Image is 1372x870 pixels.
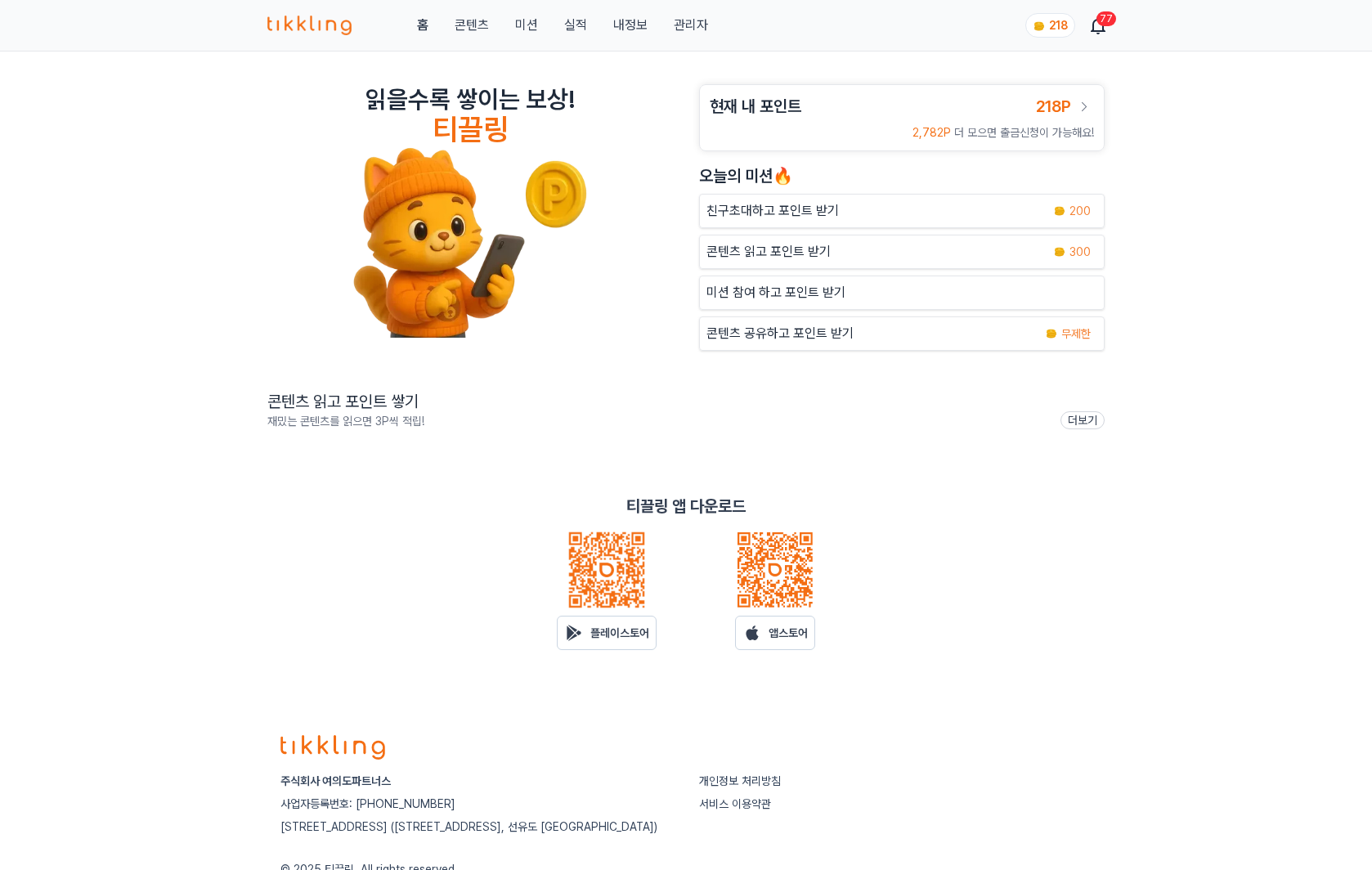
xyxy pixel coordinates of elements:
[267,16,352,35] img: 티끌링
[710,95,801,118] h3: 현재 내 포인트
[1045,327,1058,340] img: coin
[280,773,673,789] p: 주식회사 여의도파트너스
[699,797,771,810] a: 서비스 이용약관
[912,126,951,139] span: 2,782P
[590,625,649,641] p: 플레이스토어
[417,16,428,35] a: 홈
[567,531,646,609] img: qrcode_android
[706,324,854,343] p: 콘텐츠 공유하고 포인트 받기
[706,283,845,303] p: 미션 참여 하고 포인트 받기
[699,164,1105,187] h2: 오늘의 미션🔥
[699,276,1105,310] button: 미션 참여 하고 포인트 받기
[1069,244,1091,260] span: 300
[706,242,831,262] p: 콘텐츠 읽고 포인트 받기
[280,818,673,835] p: [STREET_ADDRESS] ([STREET_ADDRESS], 선유도 [GEOGRAPHIC_DATA])
[433,114,509,146] h4: 티끌링
[736,531,814,609] img: qrcode_ios
[1025,13,1072,38] a: coin 218
[557,616,657,650] a: 플레이스토어
[699,316,1105,351] a: 콘텐츠 공유하고 포인트 받기 coin 무제한
[1069,203,1091,219] span: 200
[267,413,424,429] p: 재밌는 콘텐츠를 읽으면 3P씩 적립!
[1096,11,1116,26] div: 77
[769,625,808,641] p: 앱스토어
[1033,20,1046,33] img: coin
[706,201,839,221] p: 친구초대하고 포인트 받기
[365,84,575,114] h2: 읽을수록 쌓이는 보상!
[1036,95,1094,118] a: 218P
[564,16,587,35] a: 실적
[954,126,1094,139] span: 더 모으면 출금신청이 가능해요!
[1036,96,1071,116] span: 218P
[267,390,424,413] h2: 콘텐츠 읽고 포인트 쌓기
[1061,325,1091,342] span: 무제한
[280,735,385,760] img: logo
[1053,204,1066,217] img: coin
[352,146,588,338] img: tikkling_character
[699,235,1105,269] a: 콘텐츠 읽고 포인트 받기 coin 300
[1092,16,1105,35] a: 77
[626,495,746,518] p: 티끌링 앱 다운로드
[1060,411,1105,429] a: 더보기
[280,796,673,812] p: 사업자등록번호: [PHONE_NUMBER]
[1049,19,1068,32] span: 218
[455,16,489,35] a: 콘텐츠
[699,774,781,787] a: 개인정보 처리방침
[674,16,708,35] a: 관리자
[735,616,815,650] a: 앱스토어
[515,16,538,35] button: 미션
[1053,245,1066,258] img: coin
[699,194,1105,228] button: 친구초대하고 포인트 받기 coin 200
[613,16,648,35] a: 내정보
